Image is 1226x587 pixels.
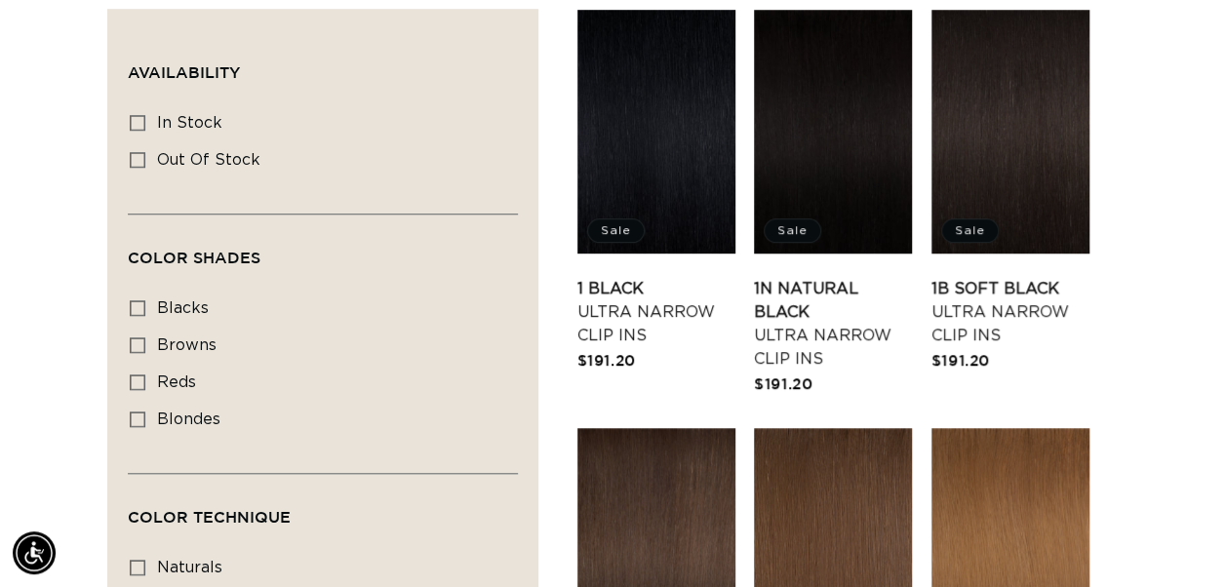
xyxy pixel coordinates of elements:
[754,277,912,371] a: 1N Natural Black Ultra Narrow Clip Ins
[157,152,260,168] span: Out of stock
[157,374,196,390] span: reds
[157,411,220,427] span: blondes
[157,560,222,575] span: naturals
[931,277,1089,347] a: 1B Soft Black Ultra Narrow Clip Ins
[157,115,222,131] span: In stock
[128,508,291,526] span: Color Technique
[13,531,56,574] div: Accessibility Menu
[128,29,518,99] summary: Availability (0 selected)
[128,63,240,81] span: Availability
[577,277,735,347] a: 1 Black Ultra Narrow Clip Ins
[128,474,518,544] summary: Color Technique (0 selected)
[157,337,217,353] span: browns
[128,249,260,266] span: Color Shades
[128,215,518,285] summary: Color Shades (0 selected)
[157,300,209,316] span: blacks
